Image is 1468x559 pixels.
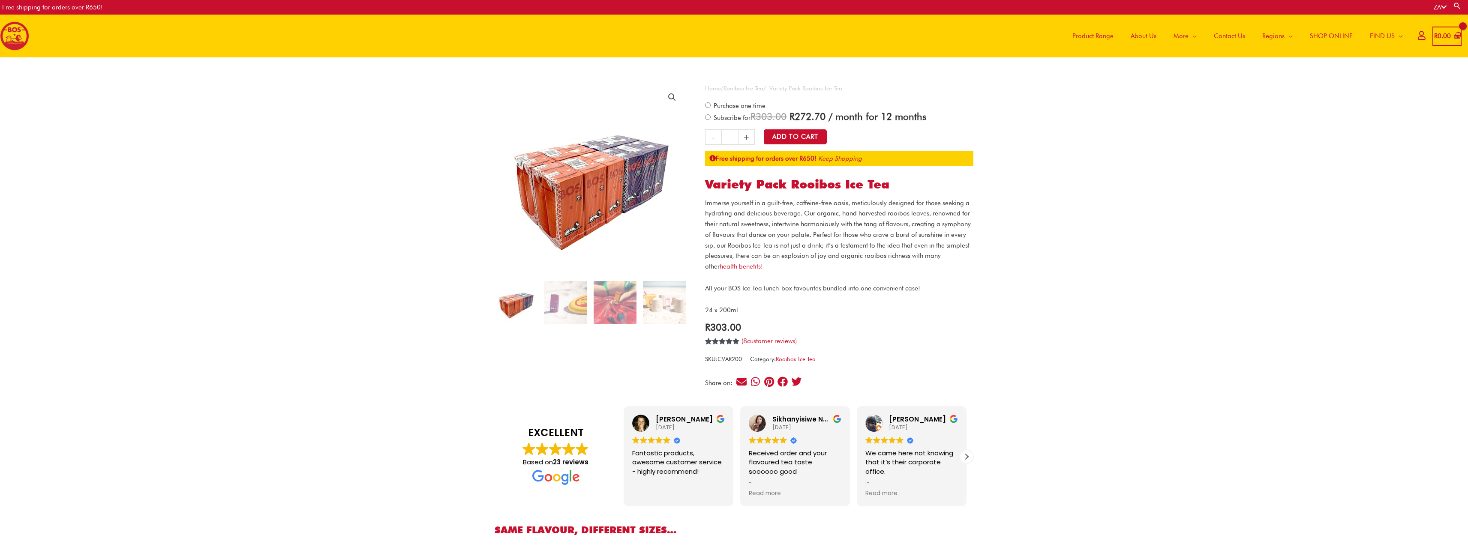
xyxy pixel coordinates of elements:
[764,129,827,144] button: Add to Cart
[503,425,608,440] strong: EXCELLENT
[881,436,888,444] img: Google
[705,177,973,192] h1: Variety Pack Rooibos Ice Tea
[1064,15,1122,57] a: Product Range
[562,442,575,455] img: Google
[495,281,537,324] img: Variety Pack Rooibos Ice Tea
[656,424,725,431] div: [DATE]
[705,354,742,365] span: SKU:
[772,436,779,444] img: Google
[663,436,670,444] img: Google
[750,376,761,387] div: Share on whatsapp
[749,415,766,432] img: Sikhanyisiwe Ndebele profile picture
[865,436,873,444] img: Google
[705,198,973,272] p: Immerse yourself in a guilt-free, caffeine-free oasis, meticulously designed for those seeking a ...
[1370,23,1395,49] span: FIND US
[757,436,764,444] img: Google
[705,321,710,333] span: R
[889,436,896,444] img: Google
[522,442,535,455] img: Google
[1434,32,1451,40] bdi: 0.00
[736,376,748,387] div: Share on email
[1310,23,1353,49] span: SHOP ONLINE
[889,415,958,424] div: [PERSON_NAME]
[705,380,736,386] div: Share on:
[764,436,772,444] img: Google
[749,448,841,486] div: Received order and your flavoured tea taste soooooo good Wouldn't trade it for anything else. Esp...
[960,450,973,463] div: Next review
[1174,23,1189,49] span: More
[818,155,862,162] a: Keep Shopping
[742,337,797,345] a: (8customer reviews)
[829,111,926,122] span: / month for 12 months
[896,436,904,444] img: Google
[717,356,742,362] span: CVAR200
[640,436,647,444] img: Google
[523,457,588,466] span: Based on
[873,436,880,444] img: Google
[1254,15,1301,57] a: Regions
[705,321,741,333] bdi: 303.00
[889,424,958,431] div: [DATE]
[705,83,973,94] nav: Breadcrumb
[712,102,766,110] span: Purchase one time
[495,523,973,536] h2: Same flavour, different sizes…
[721,129,738,145] input: Product quantity
[720,263,763,270] a: health benefits!
[705,338,708,354] span: 8
[1131,23,1156,49] span: About Us
[739,129,755,145] a: +
[705,85,721,92] a: Home
[656,415,725,424] div: [PERSON_NAME]
[780,436,787,444] img: Google
[776,356,816,362] a: Rooibos Ice Tea
[705,102,711,108] input: Purchase one time
[632,415,649,432] img: Lauren Berrington profile picture
[1301,15,1361,57] a: SHOP ONLINE
[1205,15,1254,57] a: Contact Us
[865,448,958,486] div: We came here not knowing that it’s their corporate office. But the staff were gracious enough to ...
[763,376,775,387] div: Share on pinterest
[749,436,756,444] img: Google
[576,442,588,455] img: Google
[632,436,639,444] img: Google
[1434,32,1438,40] span: R
[1432,27,1462,46] a: View Shopping Cart, empty
[790,111,795,122] span: R
[743,337,747,345] span: 8
[532,470,579,485] img: Google
[791,376,802,387] div: Share on twitter
[865,415,883,432] img: Simpson T. profile picture
[705,283,973,294] p: All your BOS Ice Tea lunch-box favourites bundled into one convenient case!
[1453,2,1462,10] a: Search button
[772,415,841,424] div: Sikhanyisiwe Ndebele
[643,281,686,324] img: WM-2
[709,155,817,162] strong: Free shipping for orders over R650!
[1165,15,1205,57] a: More
[705,129,721,145] a: -
[549,442,562,455] img: Google
[536,442,549,455] img: Google
[705,114,711,120] input: Subscribe for / month for 12 months
[664,90,680,105] a: View full-screen image gallery
[553,457,588,466] strong: 23 reviews
[1072,23,1114,49] span: Product Range
[705,305,973,316] p: 24 x 200ml
[594,281,636,324] img: Peach-2
[723,85,763,92] a: Rooibos Ice Tea
[655,436,663,444] img: Google
[1214,23,1245,49] span: Contact Us
[1122,15,1165,57] a: About Us
[1434,3,1447,11] a: ZA
[777,376,789,387] div: Share on facebook
[865,490,898,498] span: Read more
[751,111,787,122] span: 303.00
[749,490,781,498] span: Read more
[544,281,587,324] img: Berry-2
[790,111,826,122] span: 272.70
[1057,15,1411,57] nav: Site Navigation
[751,111,756,122] span: R
[1262,23,1285,49] span: Regions
[648,436,655,444] img: Google
[705,338,740,374] span: Rated out of 5 based on customer ratings
[750,354,816,365] span: Category:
